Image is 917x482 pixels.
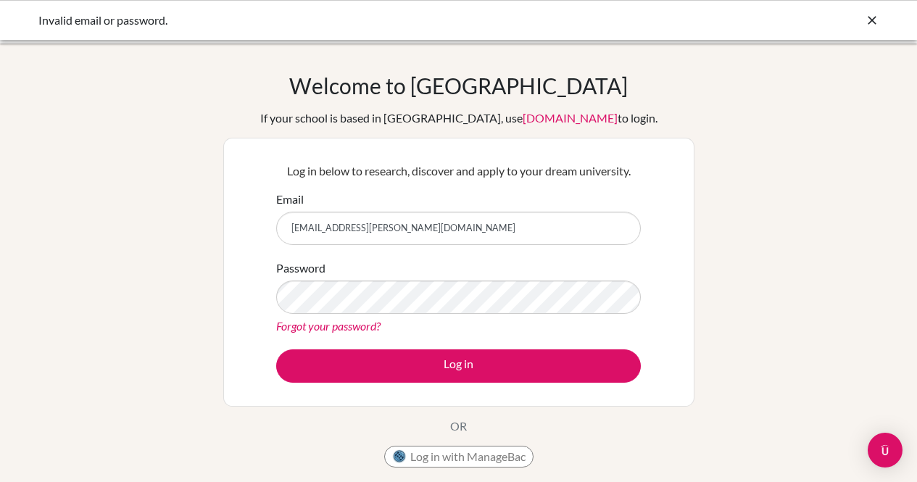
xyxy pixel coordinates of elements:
div: If your school is based in [GEOGRAPHIC_DATA], use to login. [260,109,657,127]
button: Log in with ManageBac [384,446,534,468]
label: Password [276,259,325,277]
div: Open Intercom Messenger [868,433,903,468]
a: [DOMAIN_NAME] [523,111,618,125]
label: Email [276,191,304,208]
p: OR [450,417,467,435]
div: Invalid email or password. [38,12,662,29]
h1: Welcome to [GEOGRAPHIC_DATA] [289,72,628,99]
a: Forgot your password? [276,319,381,333]
button: Log in [276,349,641,383]
p: Log in below to research, discover and apply to your dream university. [276,162,641,180]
